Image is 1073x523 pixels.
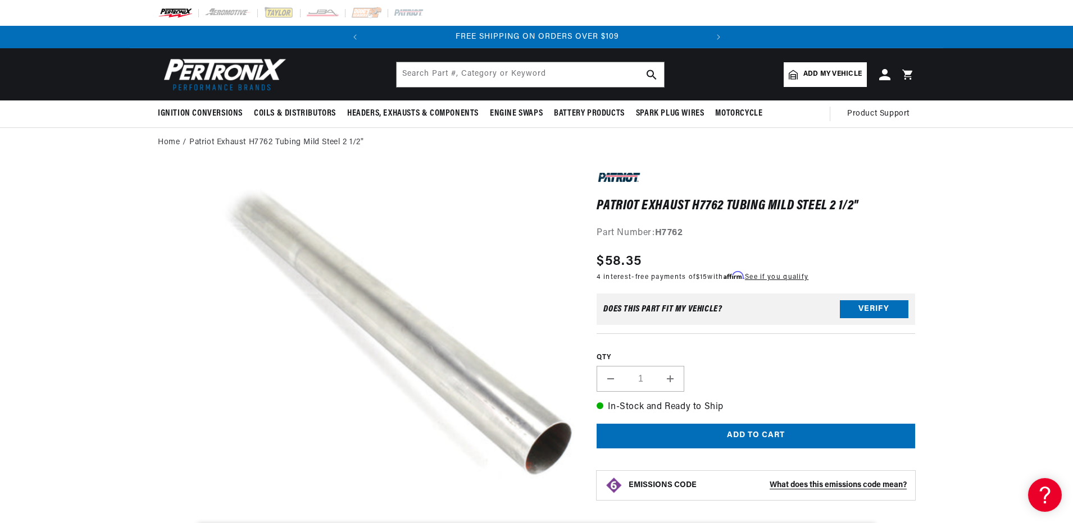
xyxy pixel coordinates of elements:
[770,481,907,489] strong: What does this emissions code mean?
[342,100,484,127] summary: Headers, Exhausts & Components
[597,400,915,415] p: In-Stock and Ready to Ship
[158,55,287,94] img: Pertronix
[636,108,704,120] span: Spark Plug Wires
[456,33,619,41] span: FREE SHIPPING ON ORDERS OVER $109
[158,108,243,120] span: Ignition Conversions
[803,69,862,80] span: Add my vehicle
[605,476,623,494] img: Emissions code
[490,108,543,120] span: Engine Swaps
[745,274,808,281] a: See if you qualify - Learn more about Affirm Financing (opens in modal)
[347,108,479,120] span: Headers, Exhausts & Components
[130,26,943,48] slideshow-component: Translation missing: en.sections.announcements.announcement_bar
[847,108,910,120] span: Product Support
[158,100,248,127] summary: Ignition Conversions
[367,31,708,43] div: 2 of 2
[629,481,697,489] strong: EMISSIONS CODE
[847,100,915,127] summary: Product Support
[158,136,915,149] nav: breadcrumbs
[597,272,808,282] p: 4 interest-free payments of with .
[597,353,915,363] label: QTY
[254,108,336,120] span: Coils & Distributors
[548,100,630,127] summary: Battery Products
[597,200,915,212] h1: Patriot Exhaust H7762 Tubing Mild Steel 2 1/2"
[367,31,708,43] div: Announcement
[344,26,366,48] button: Translation missing: en.sections.announcements.previous_announcement
[484,100,548,127] summary: Engine Swaps
[715,108,762,120] span: Motorcycle
[629,480,907,490] button: EMISSIONS CODEWhat does this emissions code mean?
[710,100,768,127] summary: Motorcycle
[248,100,342,127] summary: Coils & Distributors
[158,136,180,149] a: Home
[840,300,908,318] button: Verify
[597,226,915,241] div: Part Number:
[707,26,730,48] button: Translation missing: en.sections.announcements.next_announcement
[639,62,664,87] button: search button
[630,100,710,127] summary: Spark Plug Wires
[696,274,708,281] span: $15
[655,228,683,237] strong: H7762
[597,424,915,449] button: Add to cart
[603,305,722,314] div: Does This part fit My vehicle?
[397,62,664,87] input: Search Part #, Category or Keyword
[597,251,642,272] span: $58.35
[554,108,625,120] span: Battery Products
[724,271,743,279] span: Affirm
[784,62,867,87] a: Add my vehicle
[189,136,364,149] a: Patriot Exhaust H7762 Tubing Mild Steel 2 1/2"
